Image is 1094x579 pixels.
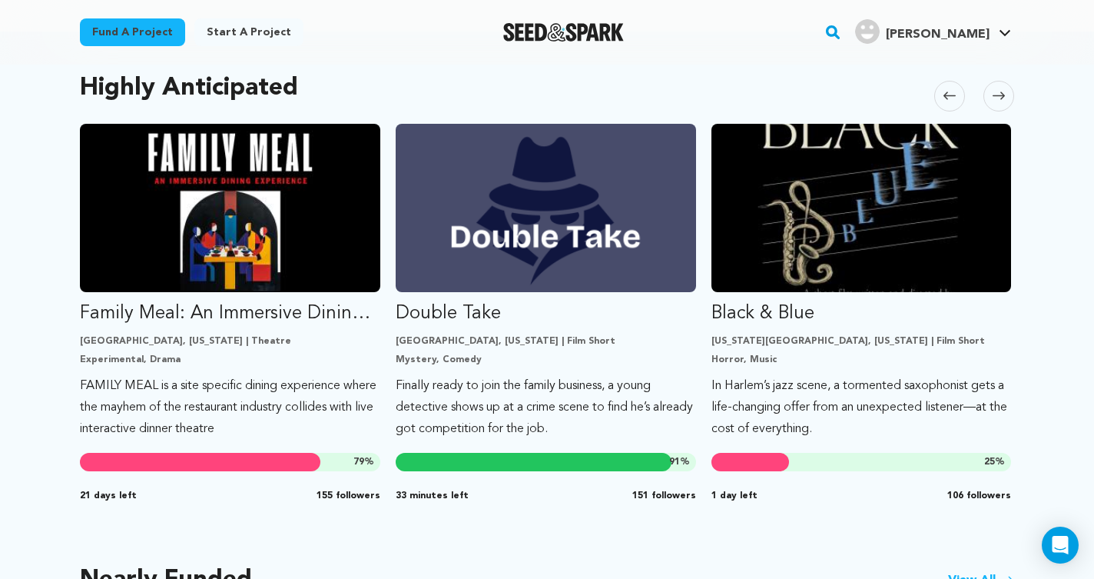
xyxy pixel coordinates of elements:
[80,354,380,366] p: Experimental, Drama
[711,375,1012,440] p: In Harlem’s jazz scene, a tormented saxophonist gets a life-changing offer from an unexpected lis...
[353,456,374,468] span: %
[80,375,380,440] p: FAMILY MEAL is a site specific dining experience where the mayhem of the restaurant industry coll...
[396,335,696,348] p: [GEOGRAPHIC_DATA], [US_STATE] | Film Short
[886,28,990,41] span: [PERSON_NAME]
[984,458,995,467] span: 25
[711,490,758,502] span: 1 day left
[80,124,380,440] a: Fund Family Meal: An Immersive Dining Experience
[396,354,696,366] p: Mystery, Comedy
[632,490,696,502] span: 151 followers
[194,18,303,46] a: Start a project
[711,124,1012,440] a: Fund Black &amp; Blue
[396,301,696,326] p: Double Take
[353,458,364,467] span: 79
[855,19,990,44] div: Pam R.'s Profile
[503,23,624,42] img: Seed&Spark Logo Dark Mode
[80,335,380,348] p: [GEOGRAPHIC_DATA], [US_STATE] | Theatre
[711,354,1012,366] p: Horror, Music
[711,301,1012,326] p: Black & Blue
[711,335,1012,348] p: [US_STATE][GEOGRAPHIC_DATA], [US_STATE] | Film Short
[80,301,380,326] p: Family Meal: An Immersive Dining Experience
[80,490,137,502] span: 21 days left
[947,490,1011,502] span: 106 followers
[317,490,380,502] span: 155 followers
[669,458,680,467] span: 91
[1042,527,1079,564] div: Open Intercom Messenger
[852,16,1014,48] span: Pam R.'s Profile
[80,78,298,99] h2: Highly Anticipated
[852,16,1014,44] a: Pam R.'s Profile
[855,19,880,44] img: user.png
[669,456,690,468] span: %
[396,124,696,440] a: Fund Double Take
[396,375,696,440] p: Finally ready to join the family business, a young detective shows up at a crime scene to find he...
[984,456,1005,468] span: %
[503,23,624,42] a: Seed&Spark Homepage
[80,18,185,46] a: Fund a project
[396,490,469,502] span: 33 minutes left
